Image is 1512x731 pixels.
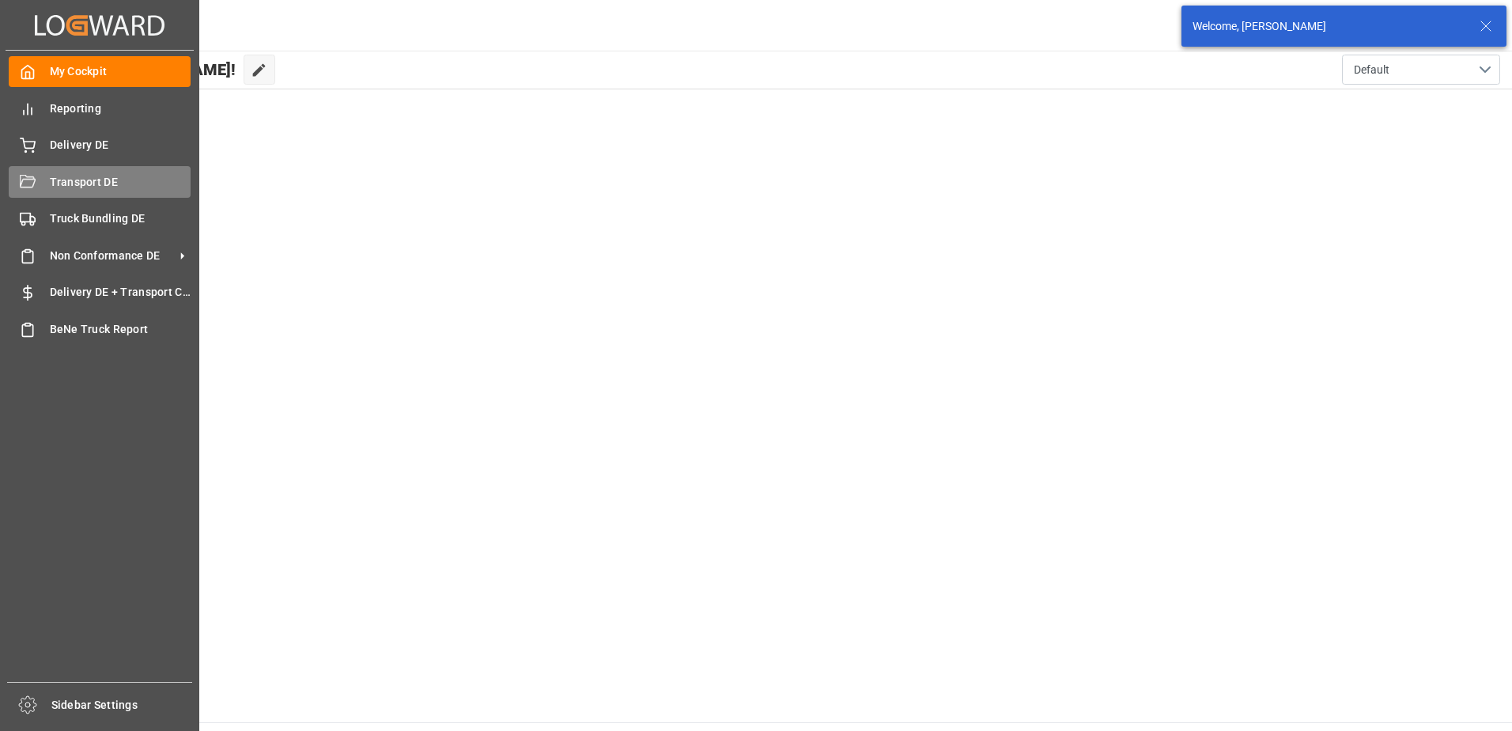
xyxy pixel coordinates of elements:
span: Delivery DE + Transport Cost [50,284,191,301]
span: Reporting [50,100,191,117]
span: Truck Bundling DE [50,210,191,227]
span: BeNe Truck Report [50,321,191,338]
a: Transport DE [9,166,191,197]
a: Delivery DE + Transport Cost [9,277,191,308]
div: Welcome, [PERSON_NAME] [1193,18,1465,35]
a: BeNe Truck Report [9,313,191,344]
a: Reporting [9,93,191,123]
a: Truck Bundling DE [9,203,191,234]
button: open menu [1342,55,1500,85]
span: Transport DE [50,174,191,191]
span: Sidebar Settings [51,697,193,714]
span: My Cockpit [50,63,191,80]
a: Delivery DE [9,130,191,161]
span: Non Conformance DE [50,248,175,264]
span: Default [1354,62,1389,78]
a: My Cockpit [9,56,191,87]
span: Hello [PERSON_NAME]! [66,55,236,85]
span: Delivery DE [50,137,191,153]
